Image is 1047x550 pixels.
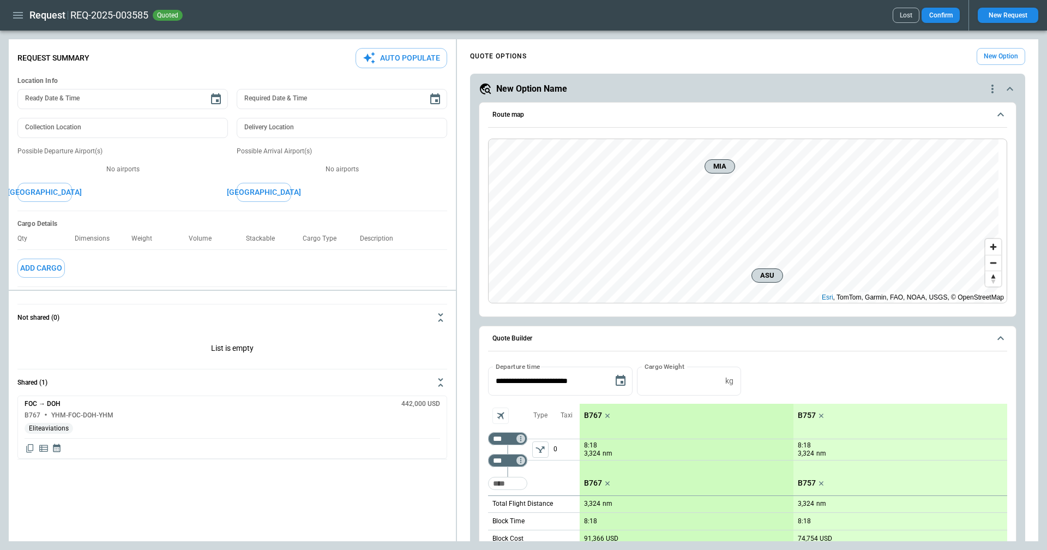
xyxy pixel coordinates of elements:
h2: REQ-2025-003585 [70,9,148,22]
p: B757 [798,411,816,420]
div: Route map [488,139,1007,303]
div: Not found [488,432,527,445]
span: quoted [155,11,180,19]
button: Confirm [922,8,960,23]
span: Display detailed quote content [38,443,49,454]
canvas: Map [489,139,998,303]
div: Too short [488,477,527,490]
p: Qty [17,235,36,243]
button: [GEOGRAPHIC_DATA] [237,183,291,202]
p: kg [725,376,733,386]
p: 74,754 USD [798,535,832,543]
p: Stackable [246,235,284,243]
p: No airports [237,165,447,174]
label: Departure time [496,362,540,371]
span: Eliteaviations [25,425,73,433]
p: Block Time [492,517,525,526]
h6: 442,000 USD [401,400,440,408]
h6: Not shared (0) [17,314,59,321]
p: nm [603,499,612,509]
button: Reset bearing to north [985,271,1001,286]
p: 8:18 [798,441,811,450]
span: Aircraft selection [492,408,509,424]
button: New Option [977,48,1025,65]
p: B767 [584,411,602,420]
p: 3,324 [584,500,600,508]
h6: Quote Builder [492,335,532,342]
p: Possible Arrival Airport(s) [237,147,447,156]
a: Esri [822,294,833,301]
span: Type of sector [532,441,549,458]
button: Zoom out [985,255,1001,271]
button: Quote Builder [488,326,1007,351]
p: Weight [131,235,161,243]
button: Choose date [205,88,227,110]
button: Route map [488,103,1007,128]
div: quote-option-actions [986,82,999,95]
p: B767 [584,479,602,488]
p: Taxi [561,411,573,420]
button: New Option Namequote-option-actions [479,82,1016,95]
h6: FOC → DOH [25,400,61,408]
h4: QUOTE OPTIONS [470,54,527,59]
p: Description [360,235,402,243]
h6: Location Info [17,77,447,85]
h6: Shared (1) [17,379,47,386]
h6: YHM-FOC-DOH-YHM [51,412,113,419]
div: , TomTom, Garmin, FAO, NOAA, USGS, © OpenStreetMap [822,292,1004,303]
p: 3,324 [798,500,814,508]
p: Dimensions [75,235,118,243]
button: Not shared (0) [17,304,447,331]
span: MIA [709,161,730,172]
p: Request Summary [17,53,89,63]
label: Cargo Weight [645,362,684,371]
h5: New Option Name [496,83,567,95]
p: 3,324 [798,449,814,458]
p: Possible Departure Airport(s) [17,147,228,156]
p: nm [816,499,826,509]
p: nm [603,449,612,458]
p: B757 [798,479,816,488]
button: Add Cargo [17,259,65,278]
button: Zoom in [985,239,1001,255]
p: No airports [17,165,228,174]
h6: Route map [492,111,524,118]
p: Volume [189,235,220,243]
h6: Cargo Details [17,220,447,228]
p: Total Flight Distance [492,499,553,509]
p: nm [816,449,826,458]
p: 3,324 [584,449,600,458]
p: List is empty [17,331,447,369]
p: 0 [553,439,580,460]
p: Cargo Type [303,235,345,243]
button: Auto Populate [356,48,447,68]
span: ASU [756,270,778,281]
p: Block Cost [492,534,523,543]
p: 8:18 [584,517,597,525]
p: 91,366 USD [584,535,618,543]
button: New Request [978,8,1038,23]
p: Type [533,411,547,420]
h1: Request [29,9,65,22]
span: Copy quote content [25,443,35,454]
button: left aligned [532,441,549,458]
div: Not shared (0) [17,331,447,369]
p: 8:18 [584,441,597,450]
button: Lost [893,8,919,23]
button: Shared (1) [17,369,447,396]
div: Not shared (0) [17,396,447,459]
div: Too short [488,454,527,467]
span: Display quote schedule [52,443,62,454]
button: [GEOGRAPHIC_DATA] [17,183,72,202]
button: Choose date [424,88,446,110]
p: 8:18 [798,517,811,525]
button: Choose date, selected date is Aug 26, 2025 [610,370,631,392]
h6: B767 [25,412,40,419]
